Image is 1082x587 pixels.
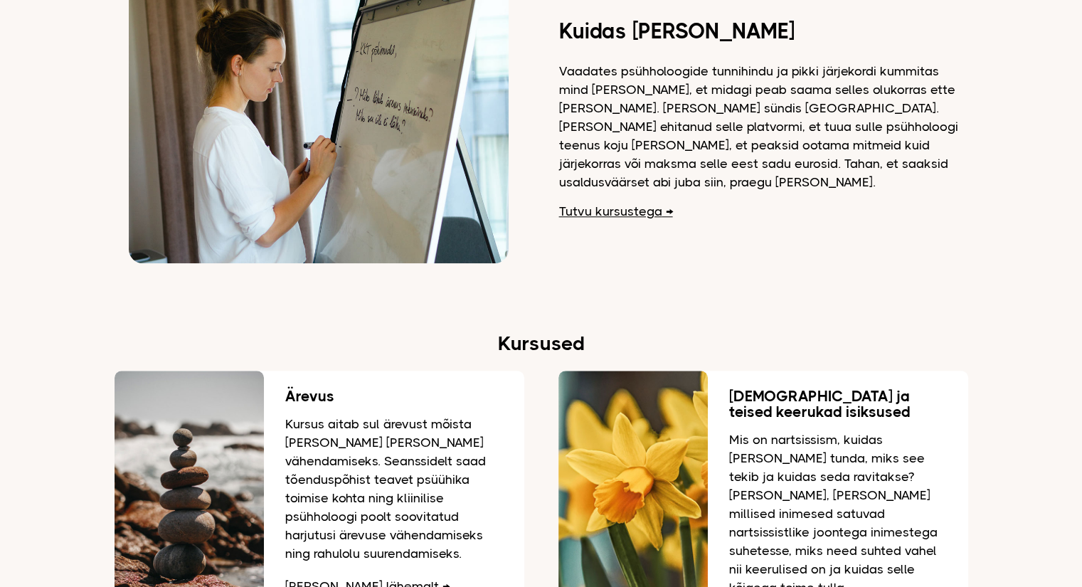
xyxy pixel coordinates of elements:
h3: [DEMOGRAPHIC_DATA] ja teised keerukad isiksused [729,388,947,420]
a: Tutvu kursustega [559,202,673,221]
p: Vaadates psühholoogide tunnihindu ja pikki järjekordi kummitas mind [PERSON_NAME], et midagi peab... [559,62,968,191]
h2: Kursused [115,334,968,353]
p: Kursus aitab sul ärevust mõista [PERSON_NAME] [PERSON_NAME] vähendamiseks. Seanssidelt saad tõend... [285,415,503,563]
h3: Ärevus [285,388,503,404]
h2: Kuidas [PERSON_NAME] [559,22,968,41]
